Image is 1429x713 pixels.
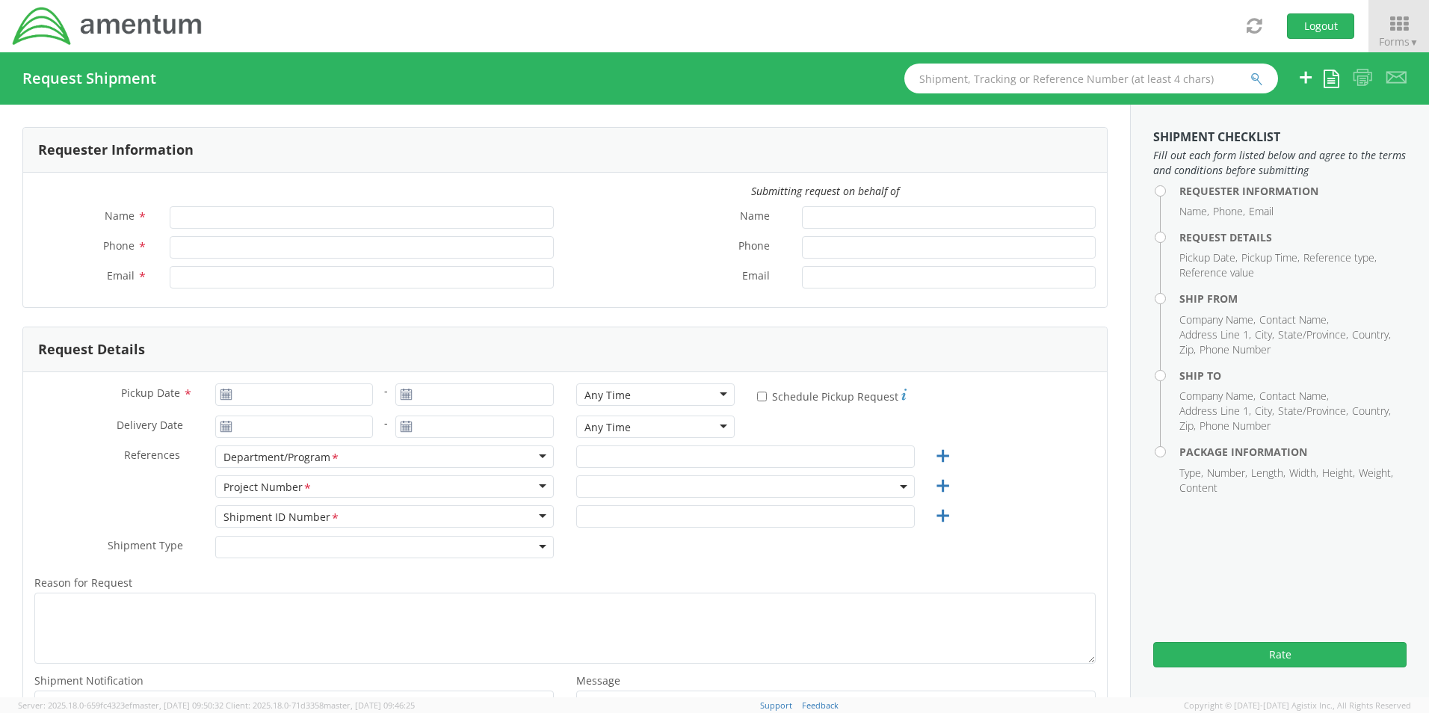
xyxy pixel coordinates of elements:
input: Shipment, Tracking or Reference Number (at least 4 chars) [904,64,1278,93]
h4: Requester Information [1179,185,1407,197]
span: Name [740,209,770,226]
li: City [1255,404,1274,419]
span: master, [DATE] 09:46:25 [324,700,415,711]
li: Height [1322,466,1355,481]
h3: Requester Information [38,143,194,158]
span: Shipment Type [108,538,183,555]
div: Shipment ID Number [223,510,340,525]
li: Type [1179,466,1203,481]
span: Forms [1379,34,1419,49]
li: Reference type [1303,250,1377,265]
div: Department/Program [223,450,340,466]
button: Logout [1287,13,1354,39]
li: State/Province [1278,404,1348,419]
h4: Ship To [1179,370,1407,381]
span: References [124,448,180,462]
li: Country [1352,404,1391,419]
span: Email [107,268,135,283]
li: State/Province [1278,327,1348,342]
span: Server: 2025.18.0-659fc4323ef [18,700,223,711]
li: Zip [1179,419,1196,433]
li: Address Line 1 [1179,404,1251,419]
img: dyn-intl-logo-049831509241104b2a82.png [11,5,204,47]
li: Company Name [1179,389,1256,404]
div: Project Number [223,480,312,496]
span: ▼ [1410,36,1419,49]
li: Phone [1213,204,1245,219]
li: Number [1207,466,1247,481]
li: Contact Name [1259,389,1329,404]
li: Phone Number [1200,419,1271,433]
span: Phone [738,238,770,256]
span: Delivery Date [117,418,183,435]
span: Name [105,209,135,223]
span: Shipment Notification [34,673,143,688]
span: master, [DATE] 09:50:32 [132,700,223,711]
li: Pickup Time [1241,250,1300,265]
li: Reference value [1179,265,1254,280]
div: Any Time [584,388,631,403]
li: Weight [1359,466,1393,481]
a: Feedback [802,700,839,711]
button: Rate [1153,642,1407,667]
li: Contact Name [1259,312,1329,327]
h4: Ship From [1179,293,1407,304]
input: Schedule Pickup Request [757,392,767,401]
li: Company Name [1179,312,1256,327]
li: Email [1249,204,1274,219]
label: Schedule Pickup Request [757,386,907,404]
li: Pickup Date [1179,250,1238,265]
li: Content [1179,481,1217,496]
li: Width [1289,466,1318,481]
span: Copyright © [DATE]-[DATE] Agistix Inc., All Rights Reserved [1184,700,1411,712]
i: Submitting request on behalf of [751,184,899,198]
h4: Request Shipment [22,70,156,87]
li: Phone Number [1200,342,1271,357]
li: Country [1352,327,1391,342]
h4: Package Information [1179,446,1407,457]
span: Email [742,268,770,285]
h4: Request Details [1179,232,1407,243]
li: Zip [1179,342,1196,357]
div: Any Time [584,420,631,435]
a: Support [760,700,792,711]
span: Message [576,673,620,688]
li: Length [1251,466,1286,481]
h3: Shipment Checklist [1153,131,1407,144]
span: Phone [103,238,135,253]
li: Address Line 1 [1179,327,1251,342]
h3: Request Details [38,342,145,357]
li: Name [1179,204,1209,219]
span: Pickup Date [121,386,180,400]
span: Reason for Request [34,575,132,590]
span: Client: 2025.18.0-71d3358 [226,700,415,711]
span: Fill out each form listed below and agree to the terms and conditions before submitting [1153,148,1407,178]
li: City [1255,327,1274,342]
